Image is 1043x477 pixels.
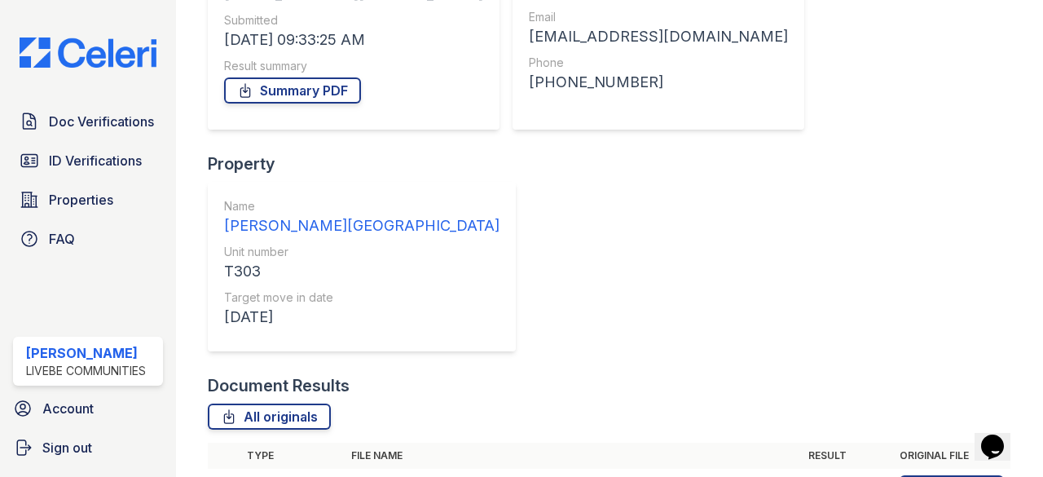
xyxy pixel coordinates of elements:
div: Document Results [208,374,350,397]
div: Unit number [224,244,499,260]
div: [PHONE_NUMBER] [529,71,788,94]
a: Properties [13,183,163,216]
th: Type [240,443,345,469]
div: Name [224,198,499,214]
iframe: chat widget [975,412,1027,461]
div: [EMAIL_ADDRESS][DOMAIN_NAME] [529,25,788,48]
span: Properties [49,190,113,210]
div: [PERSON_NAME][GEOGRAPHIC_DATA] [224,214,499,237]
div: [PERSON_NAME] [26,343,146,363]
a: Summary PDF [224,77,361,104]
div: [DATE] [224,306,499,329]
a: Account [7,392,169,425]
div: Phone [529,55,788,71]
div: [DATE] 09:33:25 AM [224,29,483,51]
a: Sign out [7,431,169,464]
div: Target move in date [224,289,499,306]
span: Doc Verifications [49,112,154,131]
div: Result summary [224,58,483,74]
a: All originals [208,404,331,430]
div: T303 [224,260,499,283]
img: CE_Logo_Blue-a8612792a0a2168367f1c8372b55b34899dd931a85d93a1a3d3e32e68fde9ad4.png [7,38,169,68]
a: Name [PERSON_NAME][GEOGRAPHIC_DATA] [224,198,499,237]
span: ID Verifications [49,151,142,170]
a: Doc Verifications [13,105,163,138]
div: LiveBe Communities [26,363,146,379]
div: Property [208,152,529,175]
span: FAQ [49,229,75,249]
a: ID Verifications [13,144,163,177]
th: Original file [893,443,1010,469]
span: Account [42,399,94,418]
th: File name [345,443,802,469]
div: Email [529,9,788,25]
th: Result [802,443,893,469]
a: FAQ [13,223,163,255]
div: Submitted [224,12,483,29]
span: Sign out [42,438,92,457]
